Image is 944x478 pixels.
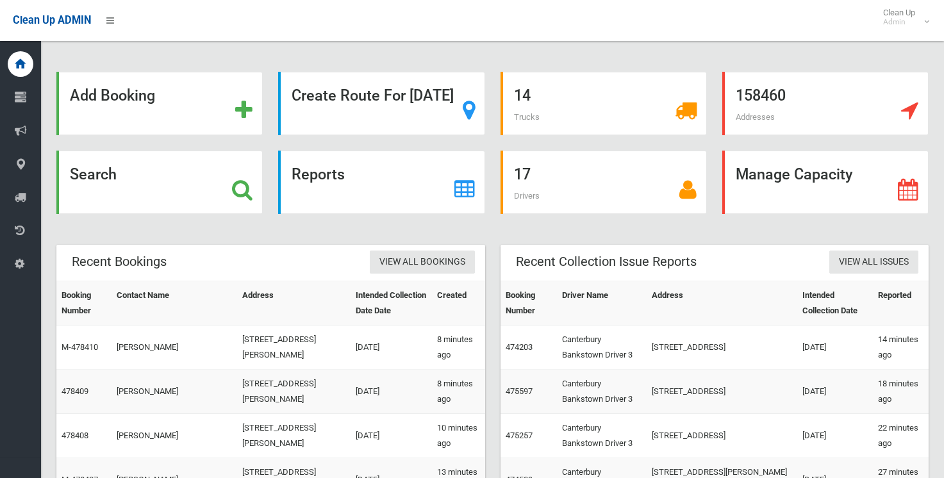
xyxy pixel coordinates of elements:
[829,251,918,274] a: View All Issues
[237,326,351,370] td: [STREET_ADDRESS][PERSON_NAME]
[70,165,117,183] strong: Search
[797,414,873,458] td: [DATE]
[432,414,484,458] td: 10 minutes ago
[351,326,432,370] td: [DATE]
[647,326,797,370] td: [STREET_ADDRESS]
[351,370,432,414] td: [DATE]
[62,431,88,440] a: 478408
[351,414,432,458] td: [DATE]
[557,414,647,458] td: Canterbury Bankstown Driver 3
[351,281,432,326] th: Intended Collection Date Date
[432,370,484,414] td: 8 minutes ago
[62,386,88,396] a: 478409
[873,370,929,414] td: 18 minutes ago
[112,326,237,370] td: [PERSON_NAME]
[13,14,91,26] span: Clean Up ADMIN
[873,414,929,458] td: 22 minutes ago
[292,165,345,183] strong: Reports
[56,281,112,326] th: Booking Number
[292,87,454,104] strong: Create Route For [DATE]
[557,370,647,414] td: Canterbury Bankstown Driver 3
[70,87,155,104] strong: Add Booking
[432,281,484,326] th: Created
[736,112,775,122] span: Addresses
[62,342,98,352] a: M-478410
[514,87,531,104] strong: 14
[557,326,647,370] td: Canterbury Bankstown Driver 3
[797,326,873,370] td: [DATE]
[112,414,237,458] td: [PERSON_NAME]
[506,342,533,352] a: 474203
[432,326,484,370] td: 8 minutes ago
[647,414,797,458] td: [STREET_ADDRESS]
[736,87,786,104] strong: 158460
[797,281,873,326] th: Intended Collection Date
[112,281,237,326] th: Contact Name
[56,249,182,274] header: Recent Bookings
[514,112,540,122] span: Trucks
[797,370,873,414] td: [DATE]
[370,251,475,274] a: View All Bookings
[278,72,484,135] a: Create Route For [DATE]
[501,72,707,135] a: 14 Trucks
[501,151,707,214] a: 17 Drivers
[237,414,351,458] td: [STREET_ADDRESS][PERSON_NAME]
[237,370,351,414] td: [STREET_ADDRESS][PERSON_NAME]
[501,281,558,326] th: Booking Number
[722,151,929,214] a: Manage Capacity
[514,165,531,183] strong: 17
[112,370,237,414] td: [PERSON_NAME]
[278,151,484,214] a: Reports
[506,386,533,396] a: 475597
[56,151,263,214] a: Search
[883,17,915,27] small: Admin
[557,281,647,326] th: Driver Name
[877,8,928,27] span: Clean Up
[514,191,540,201] span: Drivers
[722,72,929,135] a: 158460 Addresses
[736,165,852,183] strong: Manage Capacity
[56,72,263,135] a: Add Booking
[647,281,797,326] th: Address
[506,431,533,440] a: 475257
[647,370,797,414] td: [STREET_ADDRESS]
[237,281,351,326] th: Address
[501,249,712,274] header: Recent Collection Issue Reports
[873,326,929,370] td: 14 minutes ago
[873,281,929,326] th: Reported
